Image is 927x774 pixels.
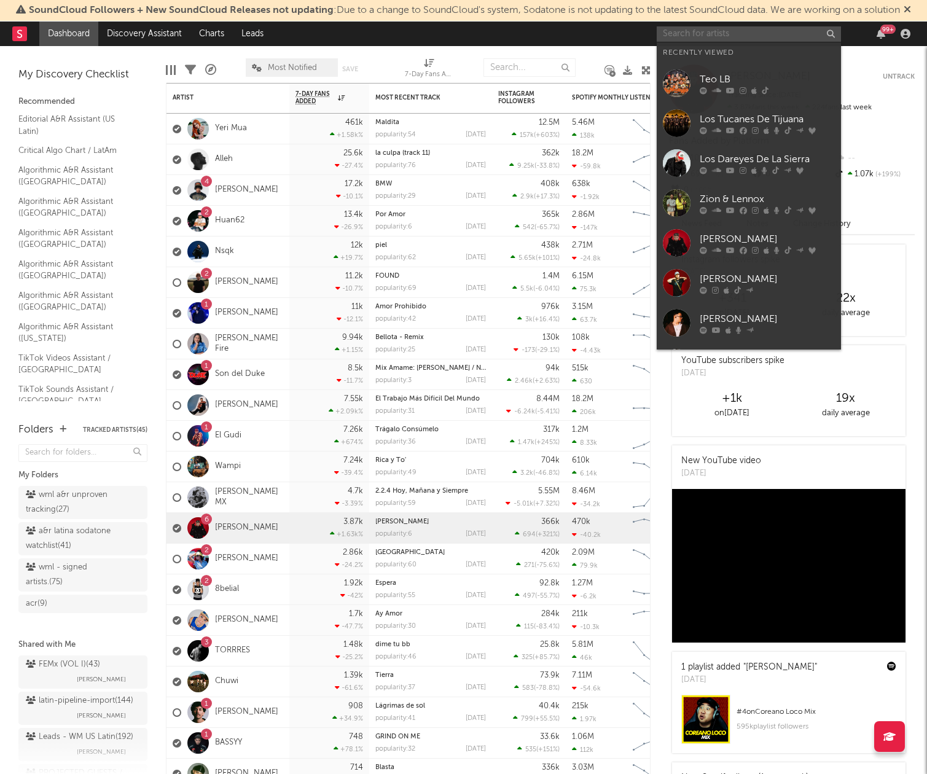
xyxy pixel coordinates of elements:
[657,223,841,263] a: [PERSON_NAME]
[77,745,126,759] span: [PERSON_NAME]
[215,676,238,687] a: Chuwi
[572,162,601,170] div: -59.8k
[672,695,905,753] a: #4onCoreano Loco Mix595kplaylist followers
[337,315,363,323] div: -12.1 %
[375,316,416,322] div: popularity: 42
[700,72,835,87] div: Teo LB
[536,395,560,403] div: 8.44M
[789,406,902,421] div: daily average
[375,377,412,384] div: popularity: 3
[512,192,560,200] div: ( )
[18,68,147,82] div: My Discovery Checklist
[335,284,363,292] div: -10.7 %
[466,193,486,200] div: [DATE]
[375,254,416,261] div: popularity: 62
[627,144,683,175] svg: Chart title
[375,346,415,353] div: popularity: 25
[18,320,135,345] a: Algorithmic A&R Assistant ([US_STATE])
[26,596,47,611] div: acr ( 9 )
[572,303,593,311] div: 3.15M
[330,131,363,139] div: +1.58k %
[342,334,363,342] div: 9.94k
[506,407,560,415] div: ( )
[335,162,363,170] div: -27.4 %
[18,226,135,251] a: Algorithmic A&R Assistant ([GEOGRAPHIC_DATA])
[627,482,683,513] svg: Chart title
[18,163,135,189] a: Algorithmic A&R Assistant ([GEOGRAPHIC_DATA])
[515,223,560,231] div: ( )
[26,730,133,745] div: Leads - WM US Latin ( 192 )
[657,26,841,42] input: Search for artists
[18,289,135,314] a: Algorithmic A&R Assistant ([GEOGRAPHIC_DATA])
[375,518,486,525] div: Machuca
[572,426,589,434] div: 1.2M
[514,346,560,354] div: ( )
[375,181,486,187] div: BMW
[572,211,595,219] div: 2.86M
[375,242,486,249] div: piel
[375,119,399,126] a: Maldita
[663,45,835,60] div: Recently Viewed
[375,457,406,464] a: Rica y To'
[657,143,841,183] a: Los Dareyes De La Sierra
[572,377,592,385] div: 630
[348,487,363,495] div: 4.7k
[512,469,560,477] div: ( )
[375,457,486,464] div: Rica y To'
[737,705,896,719] div: # 4 on Coreano Loco Mix
[538,487,560,495] div: 5.55M
[18,144,135,157] a: Critical Algo Chart / LatAm
[83,427,147,433] button: Tracked Artists(45)
[700,232,835,246] div: [PERSON_NAME]
[700,272,835,286] div: [PERSON_NAME]
[466,285,486,292] div: [DATE]
[26,560,112,590] div: wml - signed artists. ( 75 )
[233,21,272,46] a: Leads
[520,193,534,200] span: 2.9k
[627,329,683,359] svg: Chart title
[700,311,835,326] div: [PERSON_NAME]
[375,131,416,138] div: popularity: 54
[572,408,596,416] div: 206k
[337,377,363,385] div: -11.7 %
[534,378,558,385] span: +2.63 %
[98,21,190,46] a: Discovery Assistant
[18,444,147,462] input: Search for folders...
[345,180,363,188] div: 17.2k
[737,719,896,734] div: 595k playlist followers
[535,470,558,477] span: -46.8 %
[18,383,135,408] a: TikTok Sounds Assistant / [GEOGRAPHIC_DATA]
[466,346,486,353] div: [DATE]
[375,500,416,507] div: popularity: 59
[572,149,593,157] div: 18.2M
[657,63,841,103] a: Teo LB
[295,90,335,105] span: 7-Day Fans Added
[375,94,467,101] div: Most Recent Track
[523,224,534,231] span: 542
[572,224,598,232] div: -147k
[18,112,135,138] a: Editorial A&R Assistant (US Latin)
[507,377,560,385] div: ( )
[833,166,915,182] div: 1.07k
[351,303,363,311] div: 11k
[334,223,363,231] div: -26.9 %
[375,285,417,292] div: popularity: 69
[375,672,394,679] a: Tierra
[627,390,683,421] svg: Chart title
[215,615,278,625] a: [PERSON_NAME]
[743,663,817,671] a: "[PERSON_NAME]"
[483,58,576,77] input: Search...
[681,354,784,367] div: YouTube subscribers spike
[205,52,216,88] div: A&R Pipeline
[375,518,429,525] a: [PERSON_NAME]
[375,211,486,218] div: Por Amor
[541,303,560,311] div: 976k
[520,286,533,292] span: 5.5k
[523,531,536,538] span: 694
[18,95,147,109] div: Recommended
[18,692,147,725] a: latin-pipeline-import(144)[PERSON_NAME]
[375,488,486,495] div: 2.2.4 Hoy, Mañana y Siempre
[405,52,454,88] div: 7-Day Fans Added (7-Day Fans Added)
[534,316,558,323] span: +16.4 %
[375,365,486,372] div: Mix Amame: Amame Suavecito / No Me Arrepiento De Este Amor / Fuiste - En Vivo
